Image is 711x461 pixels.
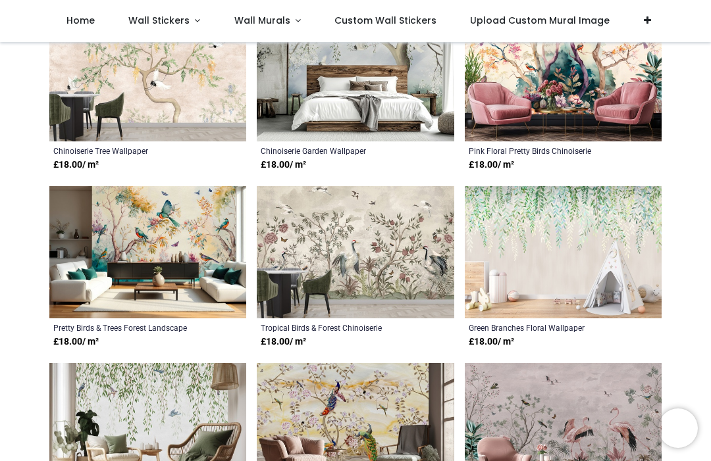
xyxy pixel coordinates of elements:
[465,186,662,318] img: Green Branches Floral Wall Mural Wallpaper
[234,14,290,27] span: Wall Murals
[49,10,246,142] img: Chinoiserie Tree Wall Mural Wallpaper
[469,145,620,156] a: Pink Floral Pretty Birds Chinoiserie Wallpaper
[53,335,99,349] strong: £ 18.00 / m²
[334,14,436,27] span: Custom Wall Stickers
[49,186,246,318] img: Pretty Birds & Trees Forest Landscape Wall Mural Wallpaper
[53,158,99,172] strong: £ 18.00 / m²
[261,335,306,349] strong: £ 18.00 / m²
[257,10,454,142] img: Chinoiserie Garden Wall Mural Wallpaper
[465,10,662,142] img: Pink Floral Pretty Birds Chinoiserie Wall Mural Wallpaper
[257,186,454,318] img: Tropical Birds & Forest Chinoiserie Wall Mural Wallpaper
[66,14,95,27] span: Home
[53,322,205,333] a: Pretty Birds & Trees Forest Landscape Wallpaper
[128,14,190,27] span: Wall Stickers
[658,408,698,448] iframe: Brevo live chat
[53,145,205,156] a: Chinoiserie Tree Wallpaper
[261,322,412,333] a: Tropical Birds & Forest Chinoiserie Wallpaper
[470,14,610,27] span: Upload Custom Mural Image
[469,335,514,349] strong: £ 18.00 / m²
[261,158,306,172] strong: £ 18.00 / m²
[261,145,412,156] a: Chinoiserie Garden Wallpaper
[469,158,514,172] strong: £ 18.00 / m²
[469,322,620,333] a: Green Branches Floral Wallpaper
